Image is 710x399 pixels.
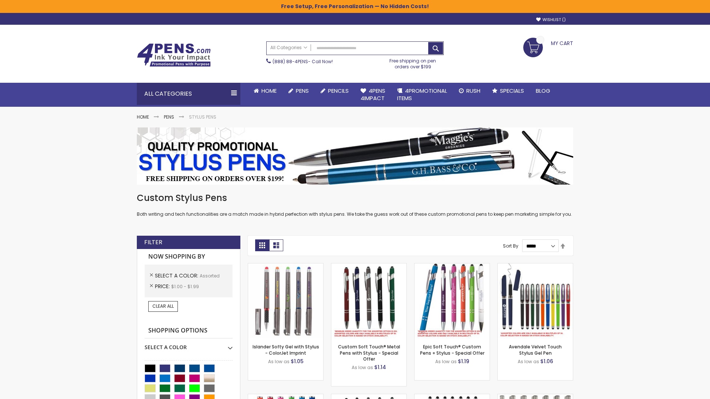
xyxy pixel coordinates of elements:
[155,272,200,279] span: Select A Color
[248,263,323,338] img: Islander Softy Gel with Stylus - ColorJet Imprint-Assorted
[283,83,315,99] a: Pens
[145,338,233,351] div: Select A Color
[253,344,319,356] a: Islander Softy Gel with Stylus - ColorJet Imprint
[137,192,573,218] div: Both writing and tech functionalities are a match made in hybrid perfection with stylus pens. We ...
[164,114,174,120] a: Pens
[355,83,391,107] a: 4Pens4impact
[415,263,490,269] a: 4P-MS8B-Assorted
[420,344,484,356] a: Epic Soft Touch® Custom Pens + Stylus - Special Offer
[148,301,178,311] a: Clear All
[255,239,269,251] strong: Grid
[374,364,386,371] span: $1.14
[530,83,556,99] a: Blog
[137,114,149,120] a: Home
[540,358,553,365] span: $1.06
[270,45,307,51] span: All Categories
[137,192,573,204] h1: Custom Stylus Pens
[415,263,490,338] img: 4P-MS8B-Assorted
[248,263,323,269] a: Islander Softy Gel with Stylus - ColorJet Imprint-Assorted
[291,358,304,365] span: $1.05
[145,249,233,265] strong: Now Shopping by
[144,238,162,246] strong: Filter
[397,87,447,102] span: 4PROMOTIONAL ITEMS
[536,17,566,23] a: Wishlist
[331,263,406,338] img: Custom Soft Touch® Metal Pens with Stylus-Assorted
[509,344,562,356] a: Avendale Velvet Touch Stylus Gel Pen
[503,243,518,249] label: Sort By
[273,58,333,65] span: - Call Now!
[273,58,308,65] a: (888) 88-4PENS
[171,283,199,290] span: $1.00 - $1.99
[500,87,524,95] span: Specials
[498,263,573,338] img: Avendale Velvet Touch Stylus Gel Pen-Assorted
[486,83,530,99] a: Specials
[152,303,174,309] span: Clear All
[296,87,309,95] span: Pens
[466,87,480,95] span: Rush
[145,323,233,339] strong: Shopping Options
[200,273,220,279] span: Assorted
[361,87,385,102] span: 4Pens 4impact
[338,344,400,362] a: Custom Soft Touch® Metal Pens with Stylus - Special Offer
[391,83,453,107] a: 4PROMOTIONALITEMS
[155,283,171,290] span: Price
[352,364,373,371] span: As low as
[268,358,290,365] span: As low as
[331,263,406,269] a: Custom Soft Touch® Metal Pens with Stylus-Assorted
[382,55,444,70] div: Free shipping on pen orders over $199
[498,263,573,269] a: Avendale Velvet Touch Stylus Gel Pen-Assorted
[328,87,349,95] span: Pencils
[315,83,355,99] a: Pencils
[189,114,216,120] strong: Stylus Pens
[137,83,240,105] div: All Categories
[261,87,277,95] span: Home
[137,127,573,185] img: Stylus Pens
[536,87,550,95] span: Blog
[458,358,469,365] span: $1.19
[267,42,311,54] a: All Categories
[453,83,486,99] a: Rush
[435,358,457,365] span: As low as
[248,83,283,99] a: Home
[137,43,211,67] img: 4Pens Custom Pens and Promotional Products
[518,358,539,365] span: As low as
